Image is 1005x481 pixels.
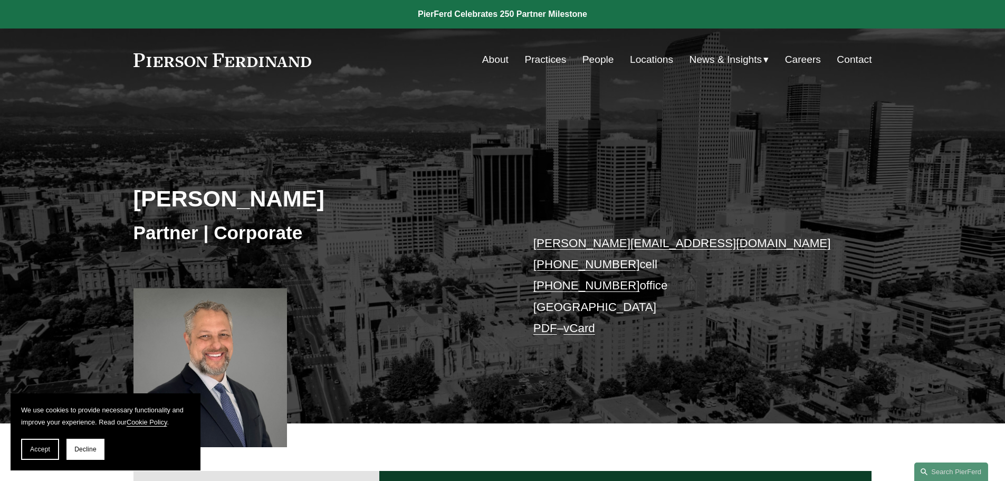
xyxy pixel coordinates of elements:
[30,446,50,453] span: Accept
[133,185,503,212] h2: [PERSON_NAME]
[127,418,167,426] a: Cookie Policy
[524,50,566,70] a: Practices
[914,463,988,481] a: Search this site
[563,322,595,335] a: vCard
[21,439,59,460] button: Accept
[74,446,97,453] span: Decline
[66,439,104,460] button: Decline
[837,50,872,70] a: Contact
[11,393,200,470] section: Cookie banner
[690,50,769,70] a: folder dropdown
[533,233,841,339] p: cell office [GEOGRAPHIC_DATA] –
[482,50,509,70] a: About
[533,279,640,292] a: [PHONE_NUMBER]
[533,322,557,335] a: PDF
[582,50,614,70] a: People
[21,404,190,428] p: We use cookies to provide necessary functionality and improve your experience. Read our .
[785,50,821,70] a: Careers
[630,50,673,70] a: Locations
[690,51,762,69] span: News & Insights
[533,258,640,271] a: [PHONE_NUMBER]
[133,221,503,244] h3: Partner | Corporate
[533,237,831,250] a: [PERSON_NAME][EMAIL_ADDRESS][DOMAIN_NAME]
